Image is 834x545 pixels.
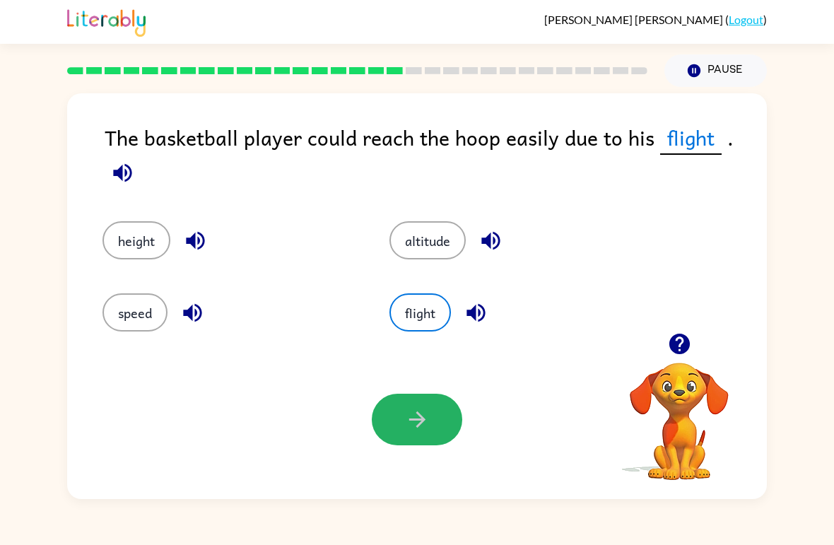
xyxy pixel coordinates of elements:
button: altitude [389,221,466,259]
button: Pause [664,54,767,87]
button: flight [389,293,451,332]
div: ( ) [544,13,767,26]
div: The basketball player could reach the hoop easily due to his . [105,122,767,193]
button: speed [102,293,168,332]
button: height [102,221,170,259]
span: [PERSON_NAME] [PERSON_NAME] [544,13,725,26]
img: Literably [67,6,146,37]
video: Your browser must support playing .mp4 files to use Literably. Please try using another browser. [609,341,750,482]
a: Logout [729,13,763,26]
span: flight [660,122,722,155]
